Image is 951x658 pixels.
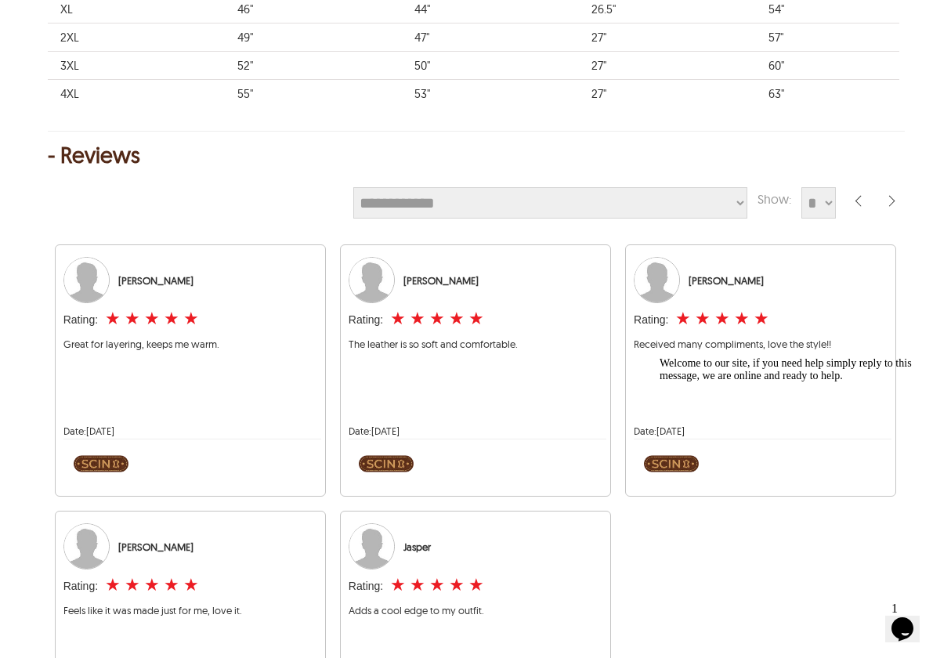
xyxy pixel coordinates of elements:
span: Date: [DATE] [349,425,400,437]
div: Rating: [349,312,383,328]
div: [PERSON_NAME] [118,539,193,555]
label: 5 rating [754,311,769,327]
div: [PERSON_NAME] [403,273,479,288]
label: 1 rating [675,311,691,327]
img: User [63,257,110,303]
td: Measurement of finished jacket chest. Circular measurement. 63" [756,79,933,107]
label: 4 rating [449,577,465,593]
div: [PERSON_NAME] [689,273,764,288]
label: 4 rating [734,311,750,327]
img: sprite-icon [885,194,898,209]
div: Rating: [63,578,98,595]
td: Body chest. Circular measurement at about men's nipple height. 49" [225,23,402,51]
label: 3 rating [429,311,445,327]
div: Rating: [634,312,668,328]
td: Size 4XL [48,79,225,107]
label: 1 rating [105,577,121,593]
img: User [349,523,395,569]
div: - Reviews [48,147,904,163]
span: Date: [DATE] [634,425,685,437]
label: 1 rating [105,311,121,327]
td: Body sleeve length. 27" [579,23,756,51]
div: Show: [747,187,801,211]
label: 1 rating [390,577,406,593]
label: 5 rating [183,577,199,593]
td: Body chest. Circular measurement at about men's nipple height. 55" [225,79,402,107]
iframe: chat widget [885,595,935,642]
span: Received many compliments, love the style!! [634,338,831,350]
label: 2 rating [695,311,711,327]
span: The leather is so soft and comfortable. [349,338,518,350]
img: SCIN [74,447,128,480]
label: 3 rating [714,311,730,327]
label: 2 rating [410,311,425,327]
img: User [349,257,395,303]
span: Adds a cool edge to my outfit. [349,604,484,616]
span: Date: [DATE] [63,425,114,437]
iframe: chat widget [653,351,935,587]
img: User [634,257,680,303]
td: Size 2XL [48,23,225,51]
label: 2 rating [410,577,425,593]
td: Measurement of finished jacket chest. Circular measurement. 57" [756,23,933,51]
img: SCIN [644,447,699,480]
td: Body waist. 47" [402,23,579,51]
img: User [63,523,110,569]
img: SCIN [359,447,414,480]
label: 3 rating [429,577,445,593]
img: sprite-icon [852,194,864,209]
label: 5 rating [468,577,484,593]
span: Great for layering, keeps me warm. [63,338,219,350]
td: Body chest. Circular measurement at about men's nipple height. 52" [225,51,402,79]
label: 1 rating [390,311,406,327]
div: Back Arrow [852,194,870,214]
label: 3 rating [144,311,160,327]
div: forward Arrow [885,194,903,214]
td: Size 3XL [48,51,225,79]
label: 2 rating [125,311,140,327]
span: Feels like it was made just for me, love it. [63,604,242,616]
div: Welcome to our site, if you need help simply reply to this message, we are online and ready to help. [6,6,288,31]
label: 4 rating [164,311,179,327]
td: Body waist. 53" [402,79,579,107]
div: Rating: [349,578,383,595]
span: Welcome to our site, if you need help simply reply to this message, we are online and ready to help. [6,6,259,31]
label: 4 rating [164,577,179,593]
label: 5 rating [183,311,199,327]
td: Body sleeve length. 27" [579,51,756,79]
label: 2 rating [125,577,140,593]
label: 4 rating [449,311,465,327]
div: [PERSON_NAME] [118,273,193,288]
div: Jasper [403,539,431,555]
td: Measurement of finished jacket chest. Circular measurement. 60" [756,51,933,79]
td: Body sleeve length. 27" [579,79,756,107]
td: Body waist. 50" [402,51,579,79]
label: 3 rating [144,577,160,593]
div: Rating: [63,312,98,328]
label: 5 rating [468,311,484,327]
